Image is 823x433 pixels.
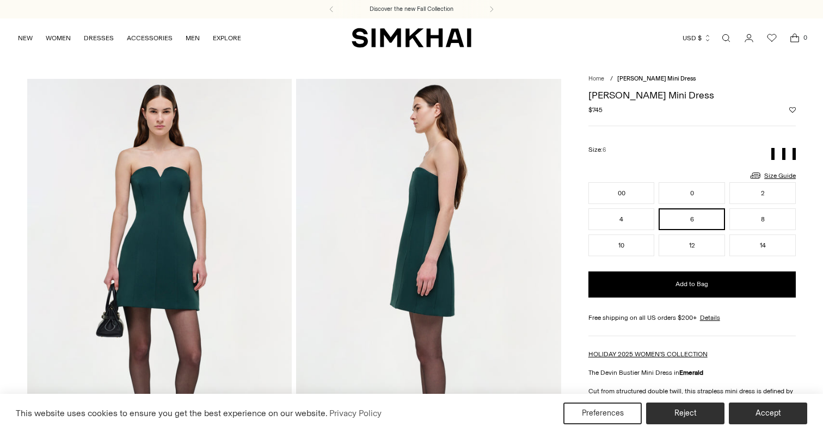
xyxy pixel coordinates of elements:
[46,26,71,50] a: WOMEN
[588,368,796,378] p: The Devin Bustier Mini Dress in
[84,26,114,50] a: DRESSES
[588,145,606,155] label: Size:
[588,350,708,358] a: HOLIDAY 2025 WOMEN'S COLLECTION
[213,26,241,50] a: EXPLORE
[588,234,655,256] button: 10
[700,313,720,323] a: Details
[646,403,724,424] button: Reject
[588,208,655,230] button: 4
[659,234,725,256] button: 12
[603,146,606,153] span: 6
[675,280,708,289] span: Add to Bag
[729,234,796,256] button: 14
[617,75,696,82] span: [PERSON_NAME] Mini Dress
[588,271,796,298] button: Add to Bag
[738,27,760,49] a: Go to the account page
[127,26,173,50] a: ACCESSORIES
[588,90,796,100] h1: [PERSON_NAME] Mini Dress
[610,75,613,84] div: /
[328,405,383,422] a: Privacy Policy (opens in a new tab)
[352,27,471,48] a: SIMKHAI
[18,26,33,50] a: NEW
[729,208,796,230] button: 8
[588,75,796,84] nav: breadcrumbs
[749,169,796,182] a: Size Guide
[659,182,725,204] button: 0
[789,107,796,113] button: Add to Wishlist
[800,33,810,42] span: 0
[588,75,604,82] a: Home
[729,403,807,424] button: Accept
[588,386,796,425] p: Cut from structured double twill, this strapless mini dress is defined by its sculpted neckline a...
[16,408,328,418] span: This website uses cookies to ensure you get the best experience on our website.
[186,26,200,50] a: MEN
[563,403,642,424] button: Preferences
[588,313,796,323] div: Free shipping on all US orders $200+
[729,182,796,204] button: 2
[588,105,603,115] span: $745
[370,5,453,14] a: Discover the new Fall Collection
[679,369,703,376] strong: Emerald
[659,208,725,230] button: 6
[715,27,737,49] a: Open search modal
[784,27,806,49] a: Open cart modal
[588,182,655,204] button: 00
[761,27,783,49] a: Wishlist
[683,26,711,50] button: USD $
